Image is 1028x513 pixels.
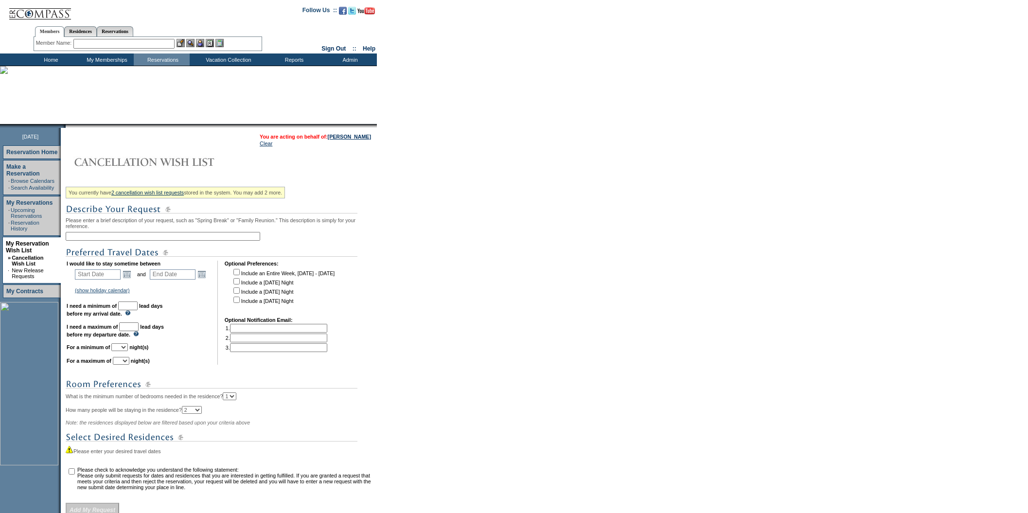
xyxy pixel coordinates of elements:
[78,53,134,66] td: My Memberships
[302,6,337,18] td: Follow Us ::
[226,334,327,342] td: 2.
[66,445,73,453] img: icon_alert2.gif
[11,185,54,191] a: Search Availability
[66,152,260,172] img: Cancellation Wish List
[67,324,118,330] b: I need a maximum of
[190,53,265,66] td: Vacation Collection
[321,45,346,52] a: Sign Out
[12,267,43,279] a: New Release Requests
[67,261,160,266] b: I would like to stay sometime between
[328,134,371,140] a: [PERSON_NAME]
[206,39,214,47] img: Reservations
[339,10,347,16] a: Become our fan on Facebook
[150,269,195,280] input: Date format: M/D/Y. Shortcut keys: [T] for Today. [UP] or [.] for Next Day. [DOWN] or [,] for Pre...
[35,26,65,37] a: Members
[348,10,356,16] a: Follow us on Twitter
[11,207,42,219] a: Upcoming Reservations
[6,288,43,295] a: My Contracts
[66,187,285,198] div: You currently have stored in the system. You may add 2 more.
[186,39,195,47] img: View
[6,240,49,254] a: My Reservation Wish List
[353,45,356,52] span: ::
[75,269,121,280] input: Date format: M/D/Y. Shortcut keys: [T] for Today. [UP] or [.] for Next Day. [DOWN] or [,] for Pre...
[134,53,190,66] td: Reservations
[129,344,148,350] b: night(s)
[22,134,39,140] span: [DATE]
[67,358,111,364] b: For a maximum of
[8,185,10,191] td: ·
[67,344,110,350] b: For a minimum of
[8,220,10,231] td: ·
[11,178,54,184] a: Browse Calendars
[66,124,67,128] img: blank.gif
[66,445,374,454] div: Please enter your desired travel dates
[196,269,207,280] a: Open the calendar popup.
[6,149,57,156] a: Reservation Home
[12,255,43,266] a: Cancellation Wish List
[125,310,131,316] img: questionMark_lightBlue.gif
[348,7,356,15] img: Follow us on Twitter
[6,199,53,206] a: My Reservations
[321,53,377,66] td: Admin
[75,287,130,293] a: (show holiday calendar)
[339,7,347,15] img: Become our fan on Facebook
[357,7,375,15] img: Subscribe to our YouTube Channel
[231,267,335,310] td: Include an Entire Week, [DATE] - [DATE] Include a [DATE] Night Include a [DATE] Night Include a [...
[131,358,150,364] b: night(s)
[265,53,321,66] td: Reports
[66,378,357,390] img: subTtlRoomPreferences.gif
[225,317,293,323] b: Optional Notification Email:
[97,26,133,36] a: Reservations
[133,331,139,336] img: questionMark_lightBlue.gif
[62,124,66,128] img: promoShadowLeftCorner.gif
[122,269,132,280] a: Open the calendar popup.
[8,207,10,219] td: ·
[215,39,224,47] img: b_calculator.gif
[111,190,184,195] a: 2 cancellation wish list requests
[357,10,375,16] a: Subscribe to our YouTube Channel
[196,39,204,47] img: Impersonate
[177,39,185,47] img: b_edit.gif
[6,163,40,177] a: Make a Reservation
[64,26,97,36] a: Residences
[260,134,371,140] span: You are acting on behalf of:
[225,261,279,266] b: Optional Preferences:
[136,267,147,281] td: and
[363,45,375,52] a: Help
[67,303,163,317] b: lead days before my arrival date.
[67,303,117,309] b: I need a minimum of
[8,178,10,184] td: ·
[22,53,78,66] td: Home
[77,467,373,490] td: Please check to acknowledge you understand the following statement: Please only submit requests f...
[226,343,327,352] td: 3.
[8,255,11,261] b: »
[226,324,327,333] td: 1.
[260,141,272,146] a: Clear
[11,220,39,231] a: Reservation History
[36,39,73,47] div: Member Name:
[66,420,250,425] span: Note: the residences displayed below are filtered based upon your criteria above
[67,324,164,337] b: lead days before my departure date.
[8,267,11,279] td: ·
